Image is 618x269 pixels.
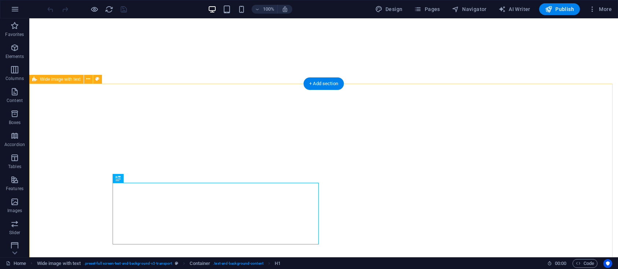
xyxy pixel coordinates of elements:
button: Pages [411,3,443,15]
button: AI Writer [496,3,533,15]
p: Columns [6,76,24,81]
h6: Session time [547,259,567,268]
h6: 100% [263,5,274,14]
p: Elements [6,54,24,59]
p: Accordion [4,142,25,148]
button: Design [372,3,406,15]
a: Click to cancel selection. Double-click to open Pages [6,259,26,268]
button: More [586,3,615,15]
button: Usercentrics [603,259,612,268]
button: 100% [252,5,278,14]
span: Navigator [452,6,487,13]
p: Favorites [5,32,24,37]
i: This element is a customizable preset [175,261,178,265]
i: Reload page [105,5,113,14]
p: Tables [8,164,21,170]
p: Boxes [9,120,21,126]
div: + Add section [303,77,344,90]
span: Pages [414,6,440,13]
span: More [589,6,612,13]
span: Click to select. Double-click to edit [190,259,210,268]
span: 00 00 [555,259,566,268]
p: Slider [9,230,21,236]
button: Code [573,259,597,268]
button: reload [105,5,113,14]
span: Publish [545,6,574,13]
button: Click here to leave preview mode and continue editing [90,5,99,14]
span: Code [576,259,594,268]
span: Wide image with text [40,77,81,81]
span: : [560,261,561,266]
span: Click to select. Double-click to edit [275,259,281,268]
p: Content [7,98,23,103]
p: Images [7,208,22,214]
span: . text-and-background-content [213,259,263,268]
nav: breadcrumb [37,259,281,268]
i: On resize automatically adjust zoom level to fit chosen device. [282,6,288,12]
span: Design [375,6,403,13]
button: Publish [539,3,580,15]
span: Click to select. Double-click to edit [37,259,81,268]
span: AI Writer [498,6,530,13]
div: Design (Ctrl+Alt+Y) [372,3,406,15]
p: Features [6,186,23,192]
span: . preset-fullscreen-text-and-background-v3-transport [84,259,172,268]
button: Navigator [449,3,490,15]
